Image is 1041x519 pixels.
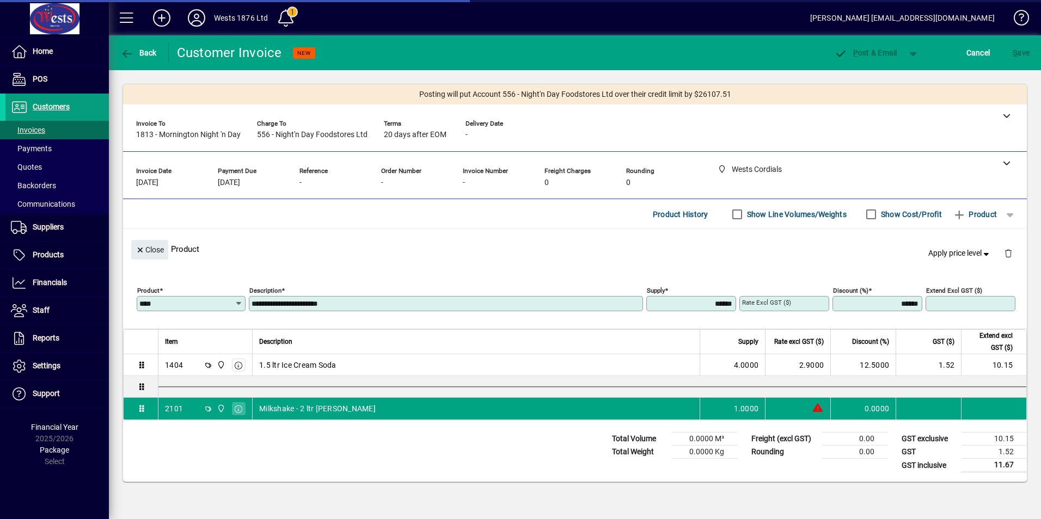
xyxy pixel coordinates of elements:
[738,336,758,348] span: Supply
[672,446,737,459] td: 0.0000 Kg
[123,229,1027,269] div: Product
[5,139,109,158] a: Payments
[896,354,961,376] td: 1.52
[33,333,59,342] span: Reports
[653,206,708,223] span: Product History
[924,244,996,263] button: Apply price level
[11,200,75,208] span: Communications
[822,432,887,446] td: 0.00
[5,195,109,213] a: Communications
[926,287,982,294] mat-label: Extend excl GST ($)
[672,432,737,446] td: 0.0000 M³
[381,178,383,187] span: -
[607,446,672,459] td: Total Weight
[144,8,179,28] button: Add
[746,432,822,446] td: Freight (excl GST)
[136,241,164,259] span: Close
[466,131,468,139] span: -
[11,181,56,190] span: Backorders
[822,446,887,459] td: 0.00
[648,205,713,224] button: Product History
[33,75,47,83] span: POS
[1006,2,1027,38] a: Knowledge Base
[5,380,109,407] a: Support
[772,360,824,370] div: 2.9000
[136,131,241,139] span: 1813 - Mornington Night 'n Day
[961,354,1026,376] td: 10.15
[962,446,1027,459] td: 1.52
[734,360,759,370] span: 4.0000
[463,178,465,187] span: -
[947,205,1002,224] button: Product
[810,9,995,27] div: [PERSON_NAME] [EMAIL_ADDRESS][DOMAIN_NAME]
[177,44,282,61] div: Customer Invoice
[626,178,630,187] span: 0
[879,209,942,220] label: Show Cost/Profit
[299,178,302,187] span: -
[11,144,52,153] span: Payments
[5,66,109,93] a: POS
[734,403,759,414] span: 1.0000
[1013,48,1017,57] span: S
[968,330,1013,354] span: Extend excl GST ($)
[118,43,160,63] button: Back
[214,9,268,27] div: Wests 1876 Ltd
[966,44,990,61] span: Cancel
[746,446,822,459] td: Rounding
[5,214,109,241] a: Suppliers
[933,336,954,348] span: GST ($)
[259,403,376,414] span: Milkshake - 2 ltr [PERSON_NAME]
[896,432,962,446] td: GST exclusive
[995,240,1021,266] button: Delete
[128,244,171,254] app-page-header-button: Close
[742,299,791,306] mat-label: Rate excl GST ($)
[165,336,178,348] span: Item
[214,359,226,371] span: Wests Cordials
[131,240,168,259] button: Close
[964,43,993,63] button: Cancel
[109,43,169,63] app-page-header-button: Back
[5,158,109,176] a: Quotes
[214,403,226,415] span: Wests Cordials
[5,242,109,269] a: Products
[852,336,889,348] span: Discount (%)
[31,423,78,431] span: Financial Year
[5,38,109,65] a: Home
[607,432,672,446] td: Total Volume
[33,389,60,398] span: Support
[33,223,64,231] span: Suppliers
[33,47,53,55] span: Home
[896,459,962,472] td: GST inclusive
[40,446,69,454] span: Package
[829,43,903,63] button: Post & Email
[33,278,67,287] span: Financials
[1010,43,1032,63] button: Save
[384,131,446,139] span: 20 days after EOM
[853,48,858,57] span: P
[136,178,158,187] span: [DATE]
[5,269,109,296] a: Financials
[5,353,109,380] a: Settings
[5,121,109,139] a: Invoices
[11,126,45,134] span: Invoices
[834,48,897,57] span: ost & Email
[218,178,240,187] span: [DATE]
[137,287,160,294] mat-label: Product
[33,306,50,314] span: Staff
[257,131,368,139] span: 556 - Night'n Day Foodstores Ltd
[962,432,1027,446] td: 10.15
[647,287,665,294] mat-label: Supply
[544,178,549,187] span: 0
[33,361,60,370] span: Settings
[995,248,1021,258] app-page-header-button: Delete
[259,360,336,370] span: 1.5 ltr Ice Cream Soda
[774,336,824,348] span: Rate excl GST ($)
[120,48,157,57] span: Back
[33,250,64,259] span: Products
[745,209,847,220] label: Show Line Volumes/Weights
[896,446,962,459] td: GST
[419,89,731,100] span: Posting will put Account 556 - Night'n Day Foodstores Ltd over their credit limit by $26107.51
[165,360,183,370] div: 1404
[830,398,896,419] td: 0.0000
[953,206,997,223] span: Product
